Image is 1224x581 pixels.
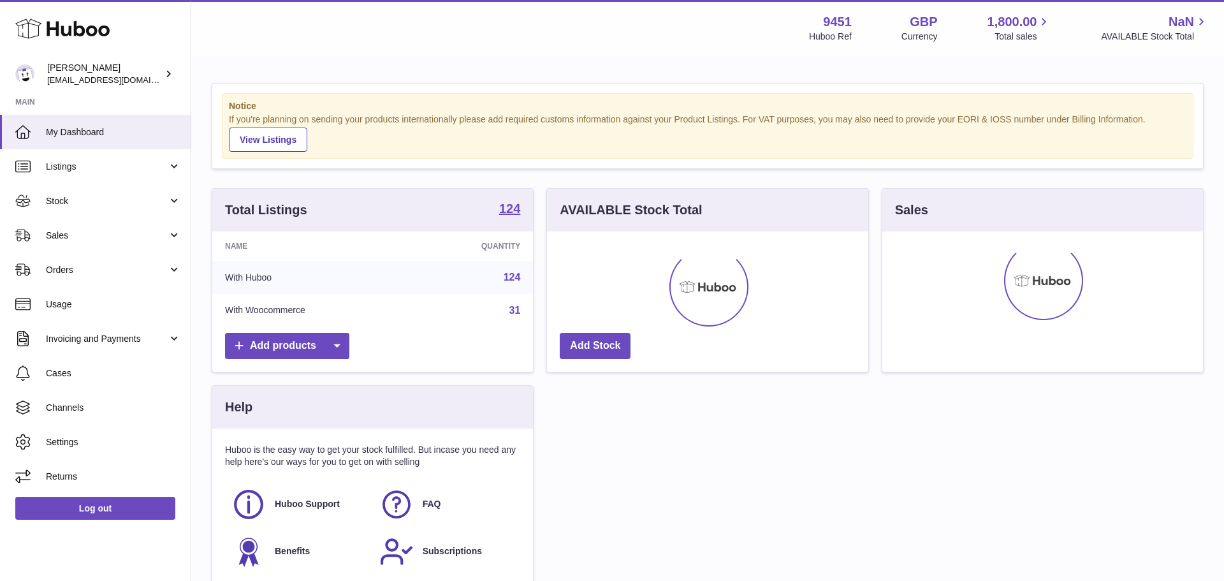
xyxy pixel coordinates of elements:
[275,545,310,557] span: Benefits
[229,114,1186,152] div: If you're planning on sending your products internationally please add required customs informati...
[46,367,181,379] span: Cases
[379,534,514,569] a: Subscriptions
[509,305,521,316] a: 31
[46,126,181,138] span: My Dashboard
[47,62,162,86] div: [PERSON_NAME]
[46,402,181,414] span: Channels
[1101,13,1209,43] a: NaN AVAILABLE Stock Total
[225,333,349,359] a: Add products
[823,13,852,31] strong: 9451
[15,497,175,520] a: Log out
[895,202,928,219] h3: Sales
[225,399,252,416] h3: Help
[231,534,367,569] a: Benefits
[987,13,1052,43] a: 1,800.00 Total sales
[46,436,181,448] span: Settings
[46,298,181,311] span: Usage
[212,232,411,261] th: Name
[499,202,520,217] a: 124
[229,100,1186,112] strong: Notice
[560,333,630,359] a: Add Stock
[47,75,187,85] span: [EMAIL_ADDRESS][DOMAIN_NAME]
[225,444,520,468] p: Huboo is the easy way to get your stock fulfilled. But incase you need any help here's our ways f...
[275,498,340,510] span: Huboo Support
[379,487,514,522] a: FAQ
[504,272,521,283] a: 124
[46,264,168,276] span: Orders
[987,13,1037,31] span: 1,800.00
[231,487,367,522] a: Huboo Support
[901,31,938,43] div: Currency
[225,202,307,219] h3: Total Listings
[229,128,307,152] a: View Listings
[46,471,181,483] span: Returns
[46,333,168,345] span: Invoicing and Payments
[910,13,937,31] strong: GBP
[46,230,168,242] span: Sales
[499,202,520,215] strong: 124
[212,294,411,327] td: With Woocommerce
[411,232,533,261] th: Quantity
[809,31,852,43] div: Huboo Ref
[423,498,441,510] span: FAQ
[15,64,34,84] img: internalAdmin-9451@internal.huboo.com
[1101,31,1209,43] span: AVAILABLE Stock Total
[46,161,168,173] span: Listings
[423,545,482,557] span: Subscriptions
[994,31,1051,43] span: Total sales
[212,261,411,294] td: With Huboo
[560,202,702,219] h3: AVAILABLE Stock Total
[1169,13,1194,31] span: NaN
[46,195,168,207] span: Stock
